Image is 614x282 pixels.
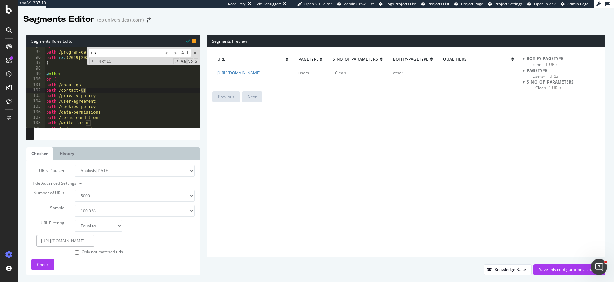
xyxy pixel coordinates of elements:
[428,1,449,6] span: Projects List
[26,115,45,120] div: 107
[207,35,605,47] div: Segments Preview
[533,73,559,79] span: Click to filter pagetype on users
[539,267,600,272] div: Save this configuration as active
[543,73,559,79] span: - 1 URLs
[543,62,558,68] span: - 1 URLs
[533,62,558,68] span: Click to filter botify-pagetype on other
[55,147,79,160] a: History
[37,262,48,267] span: Check
[23,14,94,25] div: Segments Editor
[163,49,171,57] span: ​
[304,1,332,6] span: Open Viz Editor
[217,56,286,62] span: url
[242,91,262,102] button: Next
[297,1,332,7] a: Open Viz Editor
[257,1,281,7] div: Viz Debugger:
[533,264,605,275] button: Save this configuration as active
[26,180,190,187] div: Hide Advanced Settings
[26,77,45,82] div: 100
[333,56,380,62] span: s_No_of_Parameters
[217,70,261,76] a: [URL][DOMAIN_NAME]
[89,58,96,64] span: Toggle Replace mode
[96,59,114,64] span: 4 of 15
[212,91,240,102] button: Previous
[298,56,320,62] span: pagetype
[344,1,374,6] span: Admin Crawl List
[26,88,45,93] div: 102
[75,250,79,255] input: Only not matched urls
[26,35,200,47] div: Segments Rules Editor
[147,18,151,23] div: arrow-right-arrow-left
[26,99,45,104] div: 104
[561,1,588,7] a: Admin Page
[97,17,144,24] div: top universities (.com)
[218,94,234,100] div: Previous
[26,82,45,88] div: 101
[546,85,561,91] span: - 1 URLs
[495,267,526,272] div: Knowledge Base
[194,58,198,64] span: Search In Selection
[187,58,193,64] span: Whole Word Search
[591,259,607,275] iframe: Intercom live chat
[567,1,588,6] span: Admin Page
[333,70,346,76] span: ~Clean
[26,126,45,131] div: 109
[192,38,196,44] span: You have unsaved modifications
[298,70,309,76] span: users
[89,49,163,57] input: Search for
[26,104,45,109] div: 105
[484,267,532,272] a: Knowledge Base
[379,1,416,7] a: Logs Projects List
[527,56,564,61] span: botify-pagetype
[26,71,45,77] div: 99
[26,190,70,196] label: Number of URLs
[26,55,45,60] div: 96
[26,165,70,177] label: URLs Dataset
[26,147,53,160] a: Checker
[337,1,374,7] a: Admin Crawl List
[527,79,574,85] span: s_No_of_Parameters
[527,68,547,73] span: pagetype
[173,58,179,64] span: RegExp Search
[484,264,532,275] button: Knowledge Base
[248,94,257,100] div: Next
[75,249,123,256] label: Only not matched urls
[421,1,449,7] a: Projects List
[393,56,430,62] span: botify-pagetype
[31,259,54,270] button: Check
[26,220,70,226] label: URL Filtering
[461,1,483,6] span: Project Page
[26,60,45,66] div: 97
[443,56,511,62] span: qualifiers
[26,109,45,115] div: 106
[179,49,191,57] span: Alt-Enter
[495,1,522,6] span: Project Settings
[533,85,561,91] span: Click to filter s_No_of_Parameters on ~Clean
[454,1,483,7] a: Project Page
[26,66,45,71] div: 98
[488,1,522,7] a: Project Settings
[186,38,190,44] span: Syntax is valid
[171,49,179,57] span: ​
[26,120,45,126] div: 108
[180,58,186,64] span: CaseSensitive Search
[26,49,45,55] div: 95
[534,1,556,6] span: Open in dev
[527,1,556,7] a: Open in dev
[228,1,246,7] div: ReadOnly:
[393,70,403,76] span: other
[385,1,416,6] span: Logs Projects List
[26,205,70,211] label: Sample
[26,93,45,99] div: 103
